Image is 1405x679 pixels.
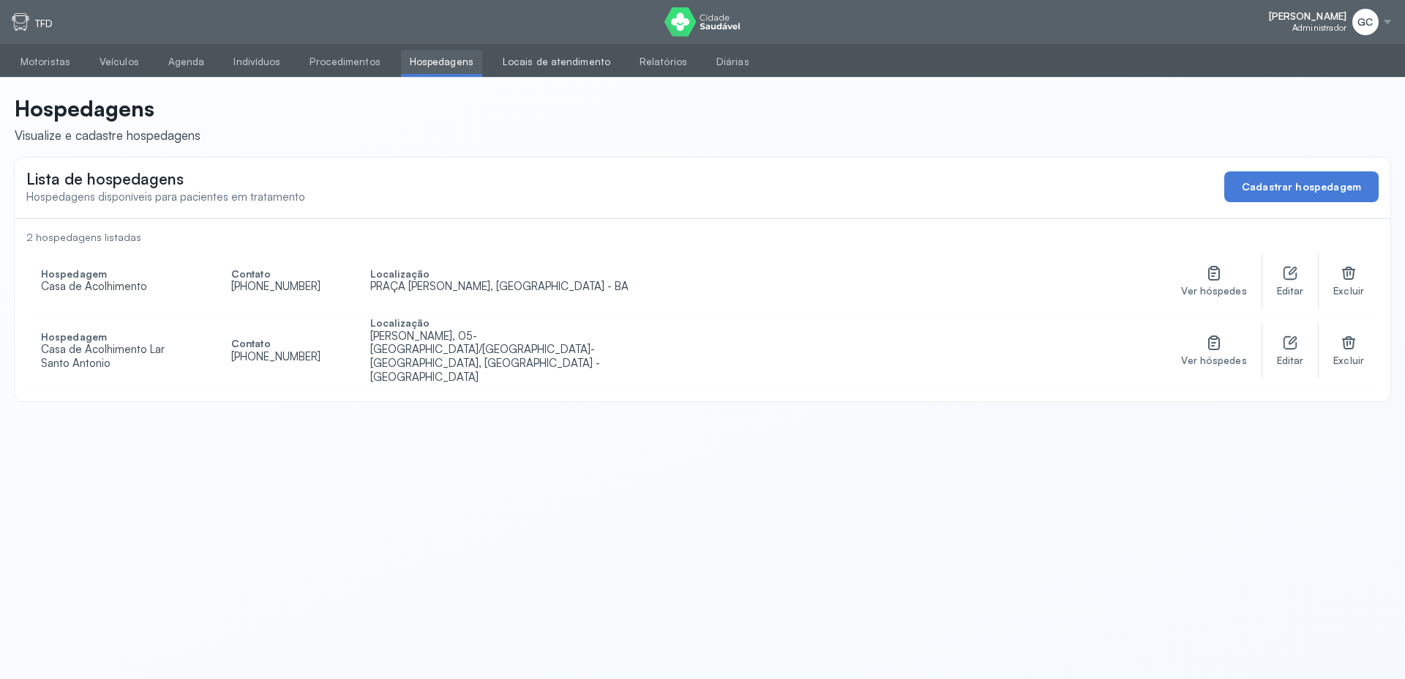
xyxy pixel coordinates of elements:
a: Veículos [91,50,148,74]
div: Visualize e cadastre hospedagens [15,127,201,143]
span: Hospedagem [41,331,180,344]
div: Excluir [1333,264,1364,297]
a: Indivíduos [225,50,289,74]
p: Hospedagens [15,95,201,122]
p: TFD [35,18,53,30]
div: PRAÇA [PERSON_NAME], [GEOGRAPHIC_DATA] - BA [370,268,648,294]
div: Ver hóspedes [1181,264,1246,297]
div: Excluir [1333,334,1364,367]
a: Hospedagens [401,50,482,74]
a: Procedimentos [301,50,389,74]
span: Administrador [1292,23,1346,33]
div: Casa de Acolhimento [41,268,180,294]
div: Casa de Acolhimento Lar Santo Antonio [41,331,180,371]
span: Localização [370,317,648,330]
span: Lista de hospedagens [26,169,184,188]
span: Contato [231,338,319,350]
div: Ver hóspedes [1181,334,1246,367]
a: Motoristas [12,50,79,74]
span: Hospedagens disponíveis para pacientes em tratamento [26,190,305,204]
div: [PHONE_NUMBER] [231,268,319,294]
button: Cadastrar hospedagem [1224,171,1379,202]
div: Editar [1277,334,1304,367]
span: Contato [231,268,319,281]
img: tfd.svg [12,13,29,31]
span: [PERSON_NAME] [1269,10,1346,23]
a: Relatórios [631,50,696,74]
div: [PERSON_NAME], 05- [GEOGRAPHIC_DATA]/[GEOGRAPHIC_DATA]- [GEOGRAPHIC_DATA], [GEOGRAPHIC_DATA] - [G... [370,317,648,385]
span: Hospedagem [41,268,180,281]
a: Locais de atendimento [494,50,619,74]
span: Localização [370,268,648,281]
span: GC [1357,16,1373,29]
div: 2 hospedagens listadas [26,231,1379,244]
div: Editar [1277,264,1304,297]
img: logo do Cidade Saudável [664,7,740,37]
a: Diárias [708,50,758,74]
a: Agenda [160,50,214,74]
div: [PHONE_NUMBER] [231,338,319,364]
